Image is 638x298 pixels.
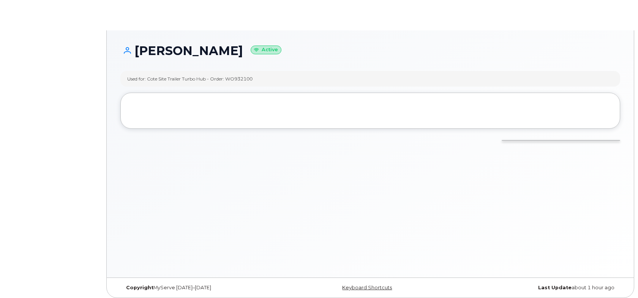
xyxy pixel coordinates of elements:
div: Used for: Cote Site Trailer Turbo Hub - Order: WO932100 [127,76,253,82]
strong: Last Update [538,285,572,290]
div: MyServe [DATE]–[DATE] [120,285,287,291]
div: about 1 hour ago [453,285,620,291]
a: Keyboard Shortcuts [342,285,392,290]
h1: [PERSON_NAME] [120,44,620,57]
strong: Copyright [126,285,153,290]
small: Active [251,46,281,54]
